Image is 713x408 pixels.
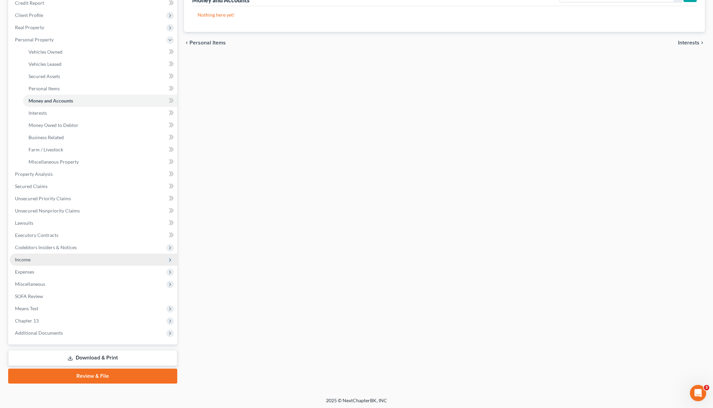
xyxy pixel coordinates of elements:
[15,257,31,262] span: Income
[23,58,177,70] a: Vehicles Leased
[29,159,79,165] span: Miscellaneous Property
[184,40,189,45] i: chevron_left
[15,24,44,30] span: Real Property
[678,40,705,45] button: Interests chevron_right
[15,281,45,287] span: Miscellaneous
[23,95,177,107] a: Money and Accounts
[23,131,177,144] a: Business Related
[8,369,177,384] a: Review & File
[29,49,62,55] span: Vehicles Owned
[15,171,53,177] span: Property Analysis
[198,12,691,18] p: Nothing here yet!
[15,12,43,18] span: Client Profile
[29,98,73,104] span: Money and Accounts
[23,156,177,168] a: Miscellaneous Property
[23,107,177,119] a: Interests
[10,180,177,192] a: Secured Claims
[699,40,705,45] i: chevron_right
[29,134,64,140] span: Business Related
[15,208,80,214] span: Unsecured Nonpriority Claims
[29,61,61,67] span: Vehicles Leased
[15,220,33,226] span: Lawsuits
[15,37,54,42] span: Personal Property
[10,217,177,229] a: Lawsuits
[23,46,177,58] a: Vehicles Owned
[10,229,177,241] a: Executory Contracts
[189,40,226,45] span: Personal Items
[23,82,177,95] a: Personal Items
[15,318,39,323] span: Chapter 13
[15,196,71,201] span: Unsecured Priority Claims
[8,350,177,366] a: Download & Print
[184,40,226,45] button: chevron_left Personal Items
[29,86,60,91] span: Personal Items
[29,122,78,128] span: Money Owed to Debtor
[15,244,77,250] span: Codebtors Insiders & Notices
[15,330,63,336] span: Additional Documents
[15,269,34,275] span: Expenses
[15,232,58,238] span: Executory Contracts
[29,73,60,79] span: Secured Assets
[704,385,709,390] span: 3
[10,192,177,205] a: Unsecured Priority Claims
[15,293,43,299] span: SOFA Review
[23,119,177,131] a: Money Owed to Debtor
[15,183,48,189] span: Secured Claims
[23,144,177,156] a: Farm / Livestock
[29,147,63,152] span: Farm / Livestock
[15,305,38,311] span: Means Test
[10,168,177,180] a: Property Analysis
[678,40,699,45] span: Interests
[10,290,177,302] a: SOFA Review
[23,70,177,82] a: Secured Assets
[10,205,177,217] a: Unsecured Nonpriority Claims
[29,110,47,116] span: Interests
[690,385,706,401] iframe: Intercom live chat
